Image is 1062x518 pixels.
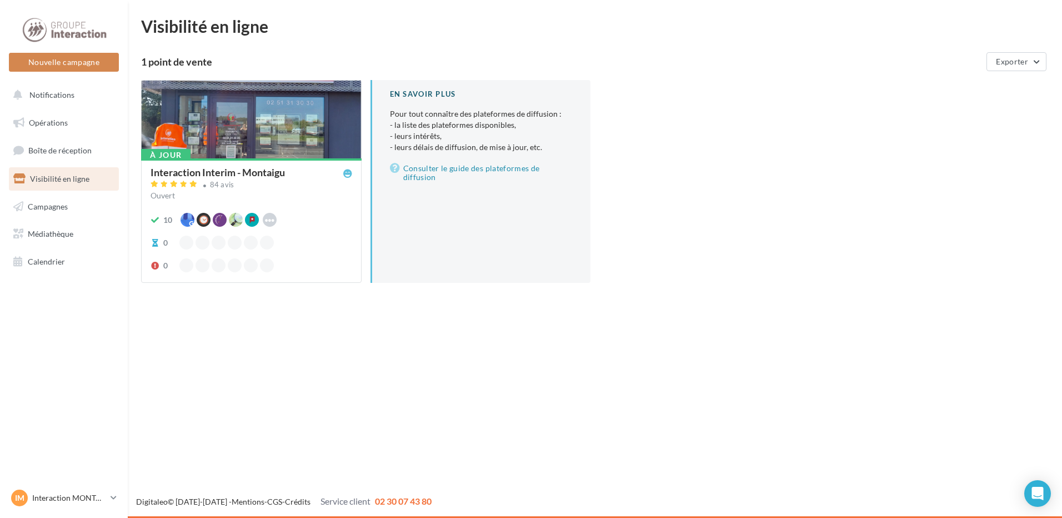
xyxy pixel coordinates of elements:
[151,191,175,200] span: Ouvert
[28,146,92,155] span: Boîte de réception
[7,250,121,273] a: Calendrier
[7,111,121,135] a: Opérations
[390,119,573,131] li: - la liste des plateformes disponibles,
[141,149,191,161] div: À jour
[28,229,73,238] span: Médiathèque
[375,496,432,506] span: 02 30 07 43 80
[232,497,264,506] a: Mentions
[7,195,121,218] a: Campagnes
[30,174,89,183] span: Visibilité en ligne
[151,179,352,192] a: 84 avis
[267,497,282,506] a: CGS
[390,162,573,184] a: Consulter le guide des plateformes de diffusion
[7,167,121,191] a: Visibilité en ligne
[163,237,168,248] div: 0
[136,497,432,506] span: © [DATE]-[DATE] - - -
[285,497,310,506] a: Crédits
[7,83,117,107] button: Notifications
[7,138,121,162] a: Boîte de réception
[141,18,1049,34] div: Visibilité en ligne
[141,57,982,67] div: 1 point de vente
[9,53,119,72] button: Nouvelle campagne
[151,167,285,177] div: Interaction Interim - Montaigu
[210,181,234,188] div: 84 avis
[390,131,573,142] li: - leurs intérêts,
[390,142,573,153] li: - leurs délais de diffusion, de mise à jour, etc.
[390,108,573,153] p: Pour tout connaître des plateformes de diffusion :
[29,90,74,99] span: Notifications
[163,260,168,271] div: 0
[136,497,168,506] a: Digitaleo
[9,487,119,509] a: IM Interaction MONTAIGU
[320,496,370,506] span: Service client
[163,215,172,226] div: 10
[32,492,106,504] p: Interaction MONTAIGU
[390,89,573,99] div: En savoir plus
[28,257,65,266] span: Calendrier
[986,52,1046,71] button: Exporter
[996,57,1028,66] span: Exporter
[29,118,68,127] span: Opérations
[1024,480,1051,507] div: Open Intercom Messenger
[15,492,24,504] span: IM
[28,201,68,211] span: Campagnes
[7,222,121,246] a: Médiathèque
